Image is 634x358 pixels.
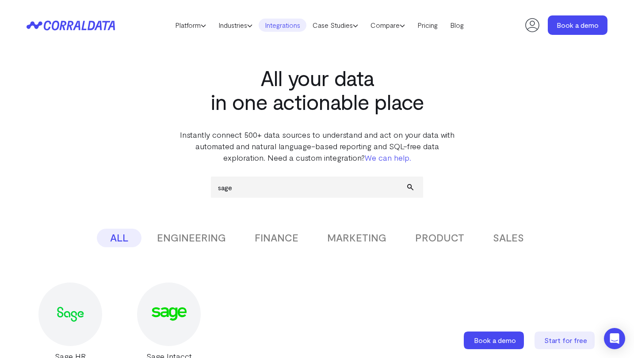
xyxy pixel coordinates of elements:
button: ALL [97,229,141,247]
h1: All your data in one actionable place [178,66,456,113]
a: Start for free [535,332,596,349]
span: Start for free [544,336,587,344]
a: Book a demo [464,332,526,349]
div: Open Intercom Messenger [604,328,625,349]
p: Instantly connect 500+ data sources to understand and act on your data with automated and natural... [178,129,456,163]
a: Integrations [259,19,306,32]
a: Platform [169,19,212,32]
button: ENGINEERING [144,229,239,247]
a: Blog [444,19,470,32]
button: SALES [480,229,537,247]
img: Sage Intacct [152,297,187,332]
button: FINANCE [241,229,312,247]
a: Industries [212,19,259,32]
a: Book a demo [548,15,607,35]
a: We can help. [365,153,411,162]
a: Case Studies [306,19,364,32]
span: Book a demo [474,336,516,344]
a: Compare [364,19,411,32]
button: MARKETING [314,229,400,247]
button: PRODUCT [402,229,477,247]
input: Search data sources [211,177,423,198]
img: Sage HR [57,307,84,322]
a: Pricing [411,19,444,32]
